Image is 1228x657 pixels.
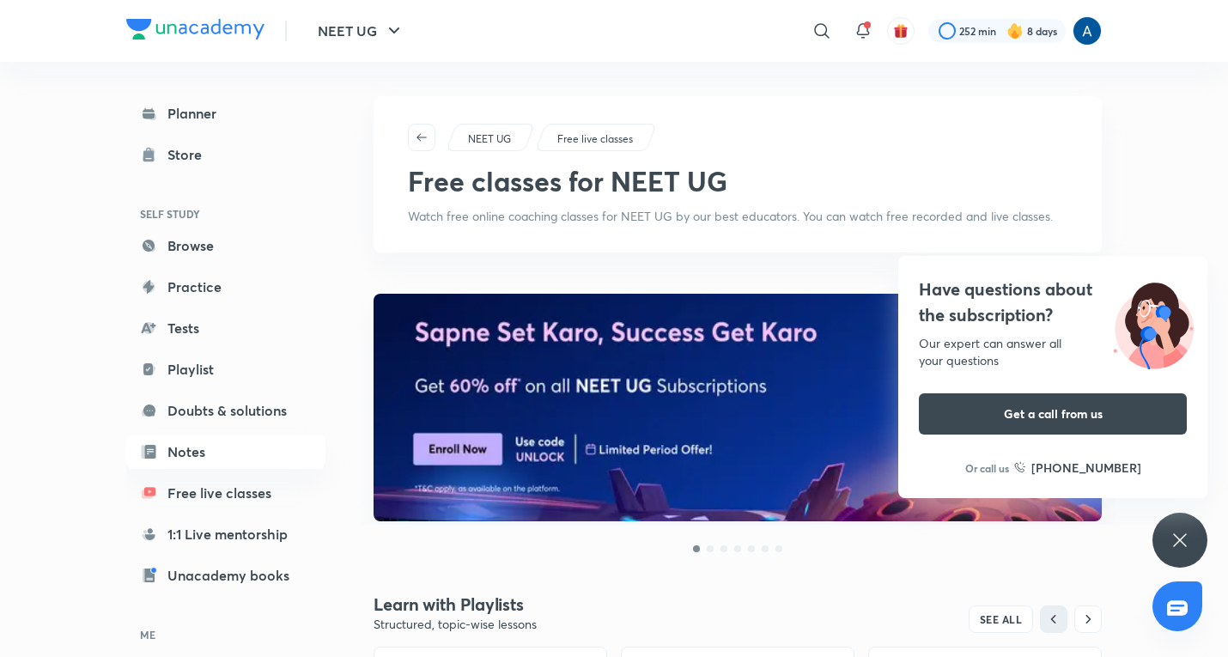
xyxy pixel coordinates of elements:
[374,616,738,633] p: Structured, topic-wise lessons
[126,270,325,304] a: Practice
[919,393,1187,435] button: Get a call from us
[374,294,1102,524] a: banner
[893,23,909,39] img: avatar
[1006,22,1024,40] img: streak
[126,558,325,593] a: Unacademy books
[919,335,1187,369] div: Our expert can answer all your questions
[408,208,1053,225] p: Watch free online coaching classes for NEET UG by our best educators. You can watch free recorded...
[126,352,325,386] a: Playlist
[374,294,1102,521] img: banner
[126,476,325,510] a: Free live classes
[126,137,325,172] a: Store
[980,613,1023,625] span: SEE ALL
[887,17,915,45] button: avatar
[969,605,1034,633] button: SEE ALL
[126,311,325,345] a: Tests
[307,14,415,48] button: NEET UG
[1099,277,1207,369] img: ttu_illustration_new.svg
[919,277,1187,328] h4: Have questions about the subscription?
[167,144,212,165] div: Store
[555,131,636,147] a: Free live classes
[126,393,325,428] a: Doubts & solutions
[465,131,514,147] a: NEET UG
[468,131,511,147] p: NEET UG
[126,435,325,469] a: Notes
[1031,459,1141,477] h6: [PHONE_NUMBER]
[126,19,264,40] img: Company Logo
[1073,16,1102,46] img: Anees Ahmed
[126,517,325,551] a: 1:1 Live mentorship
[126,96,325,131] a: Planner
[557,131,633,147] p: Free live classes
[126,19,264,44] a: Company Logo
[965,460,1009,476] p: Or call us
[126,620,325,649] h6: ME
[126,199,325,228] h6: SELF STUDY
[374,593,738,616] h4: Learn with Playlists
[1014,459,1141,477] a: [PHONE_NUMBER]
[126,228,325,263] a: Browse
[408,165,727,198] h1: Free classes for NEET UG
